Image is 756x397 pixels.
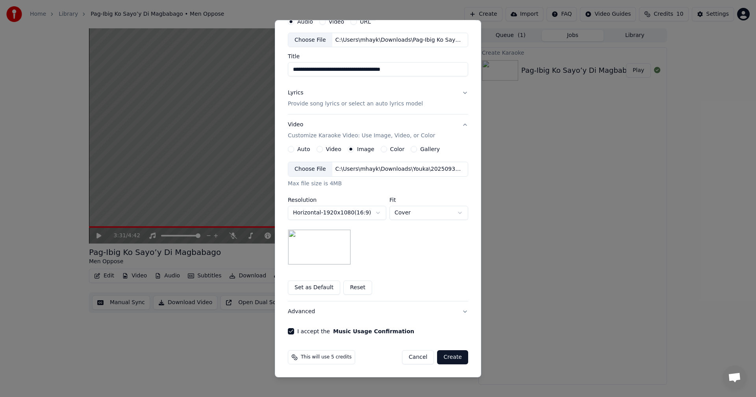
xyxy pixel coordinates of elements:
span: This will use 5 credits [301,354,352,360]
div: C:\Users\mhayk\Downloads\Pag-Ibig Ko Sayo’y Di Magbabago - Men Oppose.m4a [332,36,466,44]
div: Video [288,121,435,140]
div: VideoCustomize Karaoke Video: Use Image, Video, or Color [288,146,468,301]
button: VideoCustomize Karaoke Video: Use Image, Video, or Color [288,114,468,146]
label: I accept the [297,329,414,334]
label: Color [390,146,405,152]
label: Auto [297,146,310,152]
label: Video [329,18,344,24]
p: Provide song lyrics or select an auto lyrics model [288,100,423,108]
label: Resolution [288,197,386,203]
button: I accept the [333,329,414,334]
div: Choose File [288,33,332,47]
label: Gallery [420,146,440,152]
button: LyricsProvide song lyrics or select an auto lyrics model [288,83,468,114]
p: Customize Karaoke Video: Use Image, Video, or Color [288,132,435,140]
label: Audio [297,18,313,24]
button: Set as Default [288,281,340,295]
label: Title [288,54,468,59]
div: Max file size is 4MB [288,180,468,188]
button: Reset [343,281,372,295]
div: C:\Users\mhayk\Downloads\Youka\20250930_0007_Acoustic Guitar Spotlight_simple_compose_01k6b3h5xje... [332,165,466,173]
label: Video [326,146,341,152]
label: Image [357,146,374,152]
label: Fit [389,197,468,203]
button: Create [437,350,468,364]
div: Choose File [288,162,332,176]
button: Advanced [288,301,468,322]
label: URL [360,18,371,24]
div: Lyrics [288,89,303,97]
button: Cancel [402,350,434,364]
